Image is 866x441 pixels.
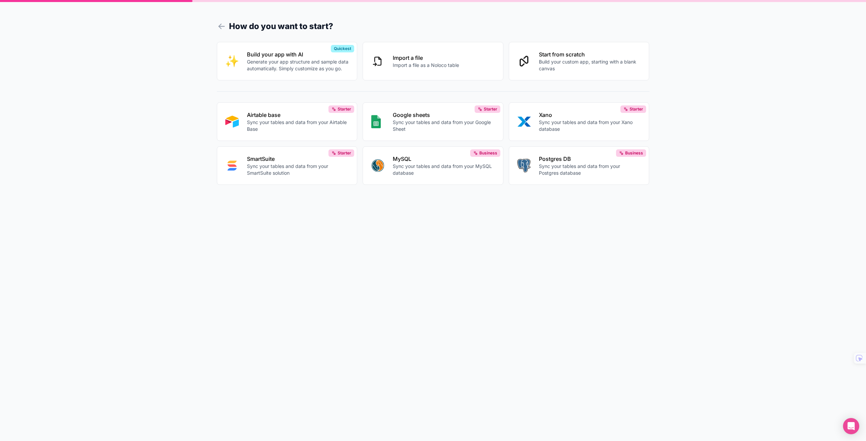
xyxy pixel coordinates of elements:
[247,111,349,119] p: Airtable base
[539,155,641,163] p: Postgres DB
[479,150,497,156] span: Business
[338,106,351,112] span: Starter
[509,42,649,80] button: Start from scratchBuild your custom app, starting with a blank canvas
[393,62,459,69] p: Import a file as a Noloco table
[517,159,530,172] img: POSTGRES
[539,58,641,72] p: Build your custom app, starting with a blank canvas
[363,42,503,80] button: Import a fileImport a file as a Noloco table
[217,42,358,80] button: INTERNAL_WITH_AIBuild your app with AIGenerate your app structure and sample data automatically. ...
[843,418,859,434] div: Open Intercom Messenger
[247,155,349,163] p: SmartSuite
[393,54,459,62] p: Import a file
[217,146,358,185] button: SMART_SUITESmartSuiteSync your tables and data from your SmartSuite solutionStarter
[509,102,649,141] button: XANOXanoSync your tables and data from your Xano databaseStarter
[371,159,385,172] img: MYSQL
[247,119,349,132] p: Sync your tables and data from your Airtable Base
[363,102,503,141] button: GOOGLE_SHEETSGoogle sheetsSync your tables and data from your Google SheetStarter
[630,106,643,112] span: Starter
[225,159,239,172] img: SMART_SUITE
[247,163,349,176] p: Sync your tables and data from your SmartSuite solution
[539,119,641,132] p: Sync your tables and data from your Xano database
[338,150,351,156] span: Starter
[484,106,497,112] span: Starter
[539,163,641,176] p: Sync your tables and data from your Postgres database
[217,102,358,141] button: AIRTABLEAirtable baseSync your tables and data from your Airtable BaseStarter
[393,111,495,119] p: Google sheets
[509,146,649,185] button: POSTGRESPostgres DBSync your tables and data from your Postgres databaseBusiness
[625,150,643,156] span: Business
[225,54,239,68] img: INTERNAL_WITH_AI
[247,58,349,72] p: Generate your app structure and sample data automatically. Simply customize as you go.
[331,45,354,52] div: Quickest
[393,155,495,163] p: MySQL
[393,163,495,176] p: Sync your tables and data from your MySQL database
[247,50,349,58] p: Build your app with AI
[217,20,649,32] h1: How do you want to start?
[539,50,641,58] p: Start from scratch
[225,115,239,128] img: AIRTABLE
[363,146,503,185] button: MYSQLMySQLSync your tables and data from your MySQL databaseBusiness
[539,111,641,119] p: Xano
[371,115,381,128] img: GOOGLE_SHEETS
[393,119,495,132] p: Sync your tables and data from your Google Sheet
[517,115,531,128] img: XANO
